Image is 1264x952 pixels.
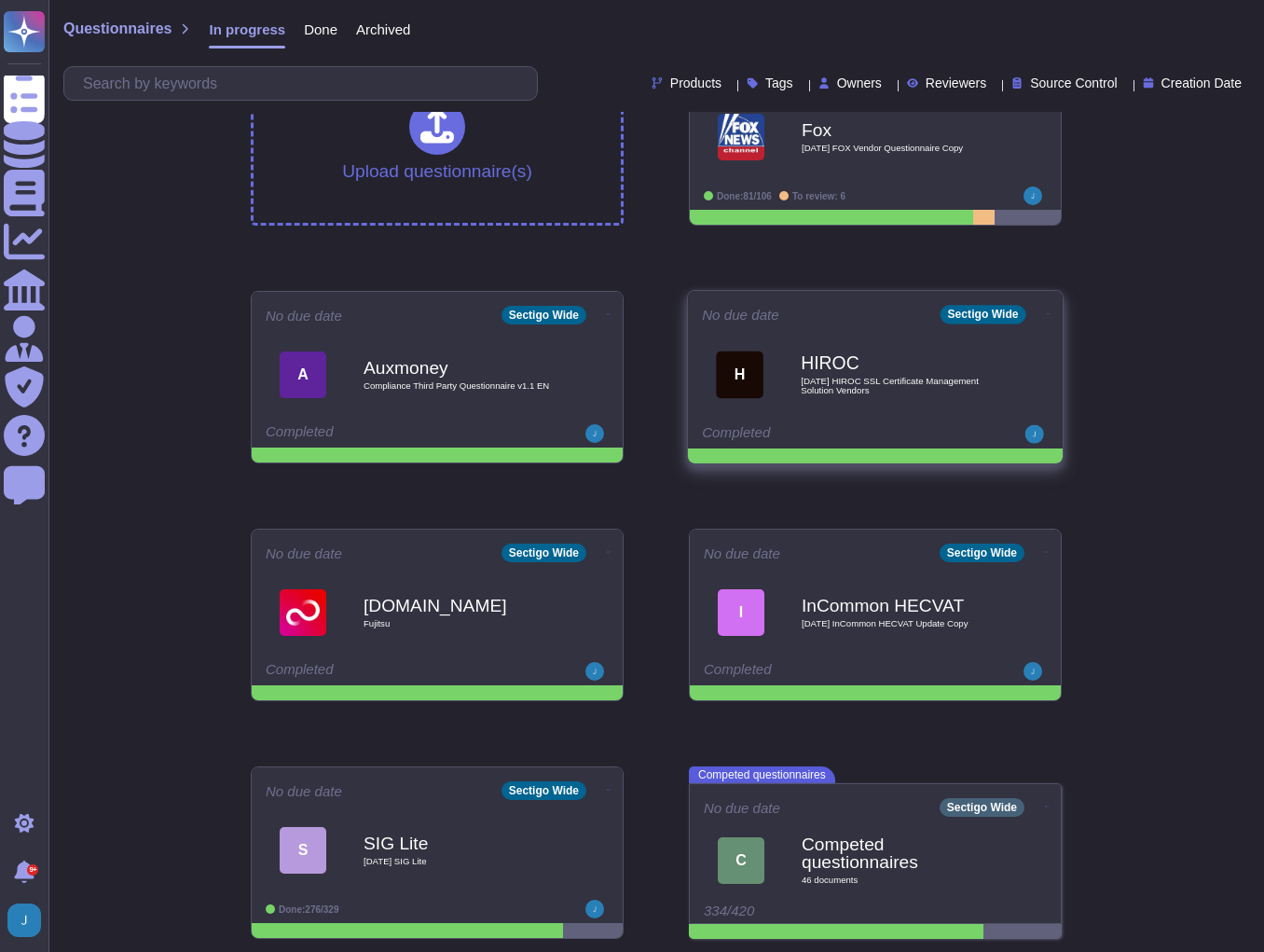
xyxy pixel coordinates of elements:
span: No due date [704,546,780,560]
div: 9+ [27,864,38,876]
span: Owners [837,76,882,90]
b: Fox [802,121,988,139]
div: Completed [702,425,933,444]
div: Sectigo Wide [940,305,1025,324]
div: Sectigo Wide [501,781,586,800]
span: Questionnaires [63,21,172,36]
span: Products [670,76,721,90]
span: Compliance Third Party Questionnaire v1.1 EN [364,381,550,391]
img: user [7,904,41,937]
div: Sectigo Wide [940,544,1024,562]
img: user [585,424,604,443]
div: Upload questionnaire(s) [342,99,532,180]
div: Completed [266,424,494,443]
b: Auxmoney [364,359,550,377]
div: Completed [266,662,494,681]
span: No due date [266,546,342,560]
b: [DOMAIN_NAME] [364,597,550,614]
div: A [280,352,326,398]
span: Creation Date [1161,76,1242,90]
img: user [1025,425,1044,444]
span: Competed questionnaires [689,766,835,783]
img: Logo [280,589,326,636]
span: Archived [356,22,410,36]
span: Done [304,22,337,36]
span: Tags [765,76,793,90]
button: user [4,900,54,941]
span: To review: 6 [792,191,845,201]
span: No due date [266,784,342,798]
div: H [716,351,763,398]
span: Reviewers [926,76,986,90]
span: Fujitsu [364,619,550,628]
span: In progress [209,22,285,36]
span: [DATE] InCommon HECVAT Update Copy [802,619,988,628]
div: Sectigo Wide [940,798,1024,817]
div: Sectigo Wide [501,544,586,562]
img: user [1024,662,1042,681]
img: user [1024,186,1042,205]
div: Sectigo Wide [501,306,586,324]
input: Search by keywords [74,67,537,100]
b: SIG Lite [364,835,550,852]
img: Logo [718,114,764,160]
img: user [585,662,604,681]
span: 46 document s [802,876,988,885]
span: [DATE] FOX Vendor Questionnaire Copy [802,144,988,153]
div: I [718,589,764,636]
span: No due date [266,309,342,323]
span: Source Control [1030,76,1117,90]
span: [DATE] HIROC SSL Certificate Management Solution Vendors [801,377,989,394]
span: 334/420 [704,903,754,918]
span: [DATE] SIG Lite [364,857,550,866]
b: InCommon HECVAT [802,597,988,614]
div: C [718,837,764,884]
div: S [280,827,326,874]
div: Completed [704,662,932,681]
span: Done: 81/106 [717,191,772,201]
b: Competed questionnaires [802,835,988,871]
span: Done: 276/329 [279,904,339,915]
span: No due date [702,308,779,322]
b: HIROC [801,354,989,372]
img: user [585,900,604,918]
span: No due date [704,801,780,815]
